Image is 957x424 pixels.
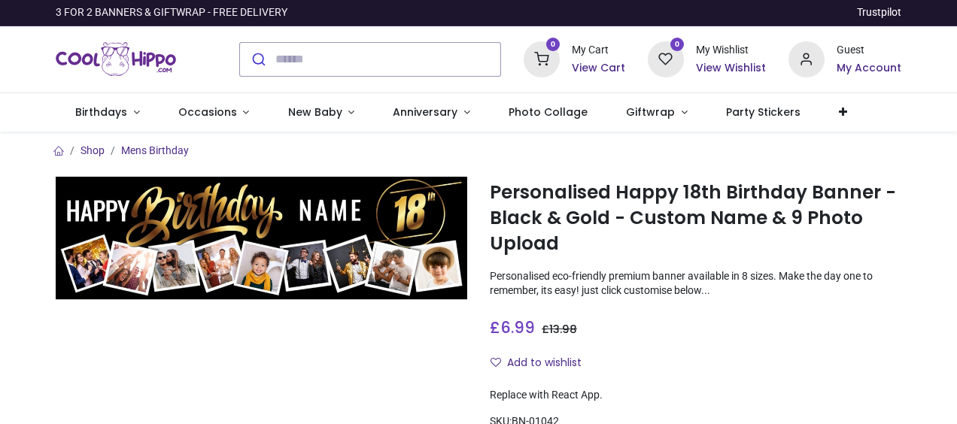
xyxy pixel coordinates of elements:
[607,93,707,132] a: Giftwrap
[240,43,275,76] button: Submit
[178,104,237,120] span: Occasions
[837,43,901,58] div: Guest
[269,93,374,132] a: New Baby
[572,61,625,76] a: View Cart
[542,322,577,337] span: £
[490,350,594,376] button: Add to wishlistAdd to wishlist
[121,144,189,156] a: Mens Birthday
[857,5,901,20] a: Trustpilot
[393,104,457,120] span: Anniversary
[56,93,159,132] a: Birthdays
[837,61,901,76] a: My Account
[726,104,801,120] span: Party Stickers
[696,43,766,58] div: My Wishlist
[696,61,766,76] a: View Wishlist
[549,322,577,337] span: 13.98
[500,316,535,338] span: 6.99
[288,104,342,120] span: New Baby
[546,38,561,52] sup: 0
[56,5,287,20] div: 3 FOR 2 BANNERS & GIFTWRAP - FREE DELIVERY
[374,93,490,132] a: Anniversary
[670,38,685,52] sup: 0
[509,104,588,120] span: Photo Collage
[490,180,901,257] h1: Personalised Happy 18th Birthday Banner - Black & Gold - Custom Name & 9 Photo Upload
[490,316,535,338] span: £
[572,43,625,58] div: My Cart
[56,38,176,80] img: Cool Hippo
[159,93,269,132] a: Occasions
[491,357,501,368] i: Add to wishlist
[75,104,127,120] span: Birthdays
[490,388,901,403] div: Replace with React App.
[648,52,684,64] a: 0
[81,144,105,156] a: Shop
[490,269,901,298] p: Personalised eco-friendly premium banner available in 8 sizes. Make the day one to remember, its ...
[56,38,176,80] a: Logo of Cool Hippo
[56,177,467,300] img: Personalised Happy 18th Birthday Banner - Black & Gold - Custom Name & 9 Photo Upload
[524,52,560,64] a: 0
[626,104,675,120] span: Giftwrap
